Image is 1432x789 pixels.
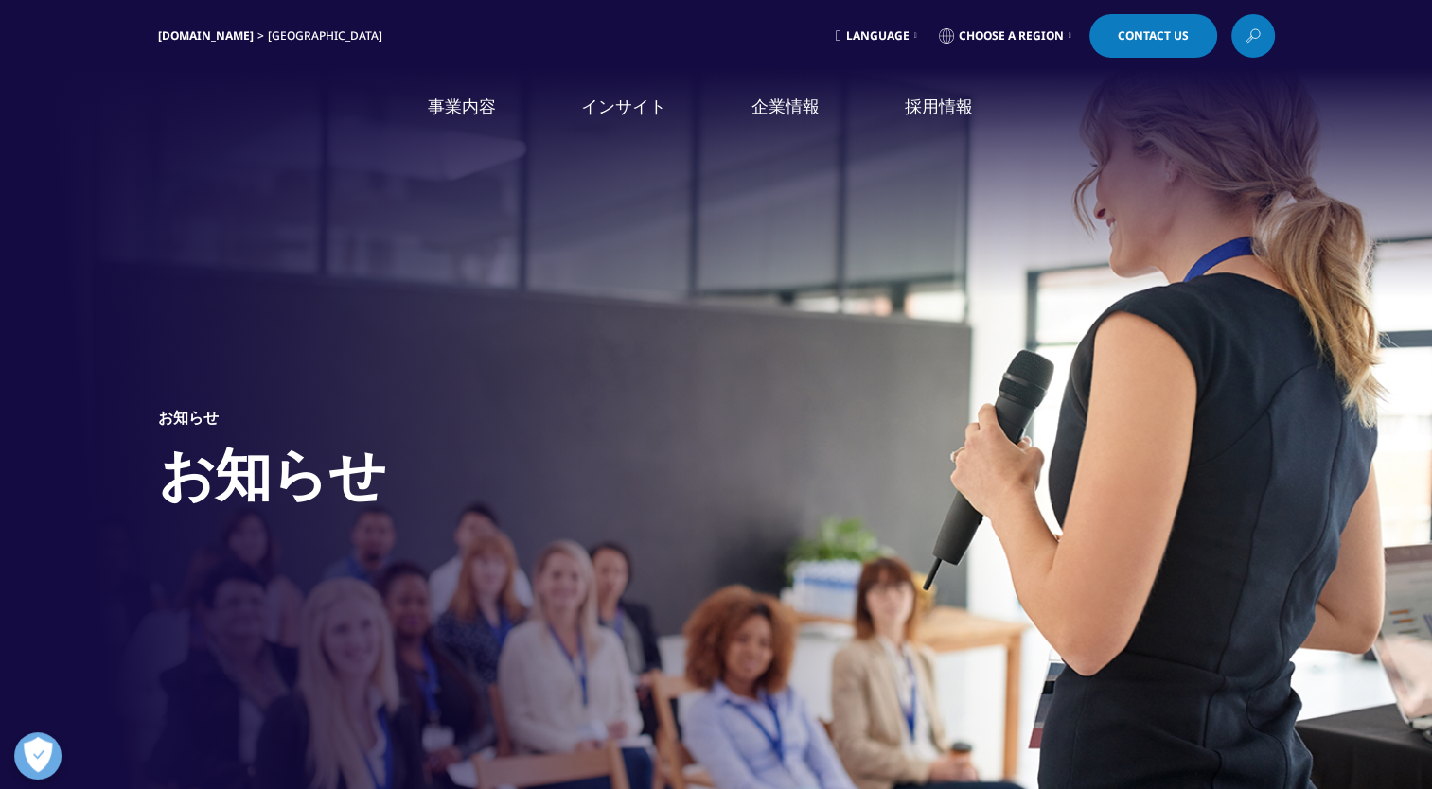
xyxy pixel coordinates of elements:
[959,28,1064,44] span: Choose a Region
[1089,14,1217,58] a: Contact Us
[1118,30,1189,42] span: Contact Us
[158,27,254,44] a: [DOMAIN_NAME]
[268,28,390,44] div: [GEOGRAPHIC_DATA]
[158,438,386,520] h1: お知らせ
[428,95,496,118] a: 事業内容
[317,66,1275,156] nav: Primary
[905,95,973,118] a: 採用情報
[158,408,219,427] h5: お知らせ
[581,95,666,118] a: インサイト
[846,28,910,44] span: Language
[14,732,62,780] button: 優先設定センターを開く
[751,95,820,118] a: 企業情報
